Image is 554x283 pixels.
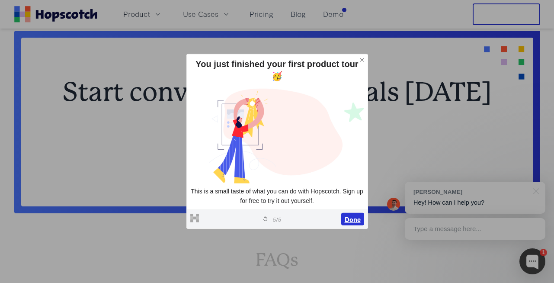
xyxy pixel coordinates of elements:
[473,3,540,25] button: Free Trial
[273,215,281,223] span: 5 / 5
[14,6,97,23] a: Home
[246,7,277,21] a: Pricing
[413,188,528,196] div: [PERSON_NAME]
[183,9,218,19] span: Use Cases
[118,7,167,21] button: Product
[413,198,537,207] p: Hey! How can I help you?
[178,7,236,21] button: Use Cases
[287,7,309,21] a: Blog
[405,218,545,240] div: Type a message here...
[49,154,506,165] p: Get started in minutes. No credit card required.
[320,7,347,21] a: Demo
[190,187,364,206] p: This is a small taste of what you can do with Hopscotch. Sign up for free to try it out yourself.
[123,9,150,19] span: Product
[190,58,364,82] div: You just finished your first product tour 🥳
[540,249,547,256] div: 1
[49,79,506,105] h2: Start converting more trials [DATE]
[190,86,364,183] img: glz40brdibq3amekgqry.png
[21,250,533,270] h2: FAQs
[341,212,364,225] button: Done
[387,198,400,211] img: Mark Spera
